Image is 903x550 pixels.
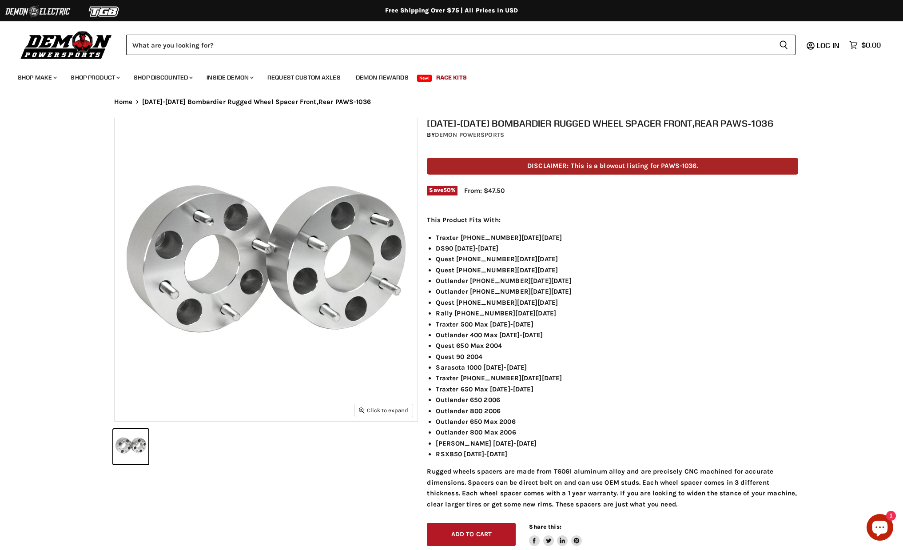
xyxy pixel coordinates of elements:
[443,187,451,193] span: 50
[436,351,798,362] li: Quest 90 2004
[427,523,516,546] button: Add to cart
[427,158,798,174] p: DISCLAIMER: This is a blowout listing for PAWS-1036.
[436,308,798,319] li: Rally [PHONE_NUMBER][DATE][DATE]
[451,530,492,538] span: Add to cart
[436,265,798,275] li: Quest [PHONE_NUMBER][DATE][DATE]
[436,406,798,416] li: Outlander 800 2006
[845,39,885,52] a: $0.00
[436,384,798,395] li: Traxter 650 Max [DATE]-[DATE]
[261,68,347,87] a: Request Custom Axles
[18,29,115,60] img: Demon Powersports
[427,186,457,195] span: Save %
[127,68,198,87] a: Shop Discounted
[464,187,505,195] span: From: $47.50
[427,130,798,140] div: by
[417,75,432,82] span: New!
[359,407,408,414] span: Click to expand
[861,41,881,49] span: $0.00
[349,68,415,87] a: Demon Rewards
[126,35,796,55] form: Product
[436,319,798,330] li: Traxter 500 Max [DATE]-[DATE]
[435,131,504,139] a: Demon Powersports
[96,7,807,15] div: Free Shipping Over $75 | All Prices In USD
[113,429,148,464] button: 1999-2016 Bombardier Rugged Wheel Spacer Front,Rear PAWS-1036 thumbnail
[529,523,582,546] aside: Share this:
[436,243,798,254] li: DS90 [DATE]-[DATE]
[864,514,896,543] inbox-online-store-chat: Shopify online store chat
[772,35,796,55] button: Search
[436,449,798,459] li: RSX850 [DATE]-[DATE]
[436,362,798,373] li: Sarasota 1000 [DATE]-[DATE]
[71,3,138,20] img: TGB Logo 2
[126,35,772,55] input: Search
[427,118,798,129] h1: [DATE]-[DATE] Bombardier Rugged Wheel Spacer Front,Rear PAWS-1036
[115,118,418,421] img: 1999-2016 Bombardier Rugged Wheel Spacer Front,Rear PAWS-1036
[436,330,798,340] li: Outlander 400 Max [DATE]-[DATE]
[96,98,807,106] nav: Breadcrumbs
[813,41,845,49] a: Log in
[4,3,71,20] img: Demon Electric Logo 2
[11,65,879,87] ul: Main menu
[200,68,259,87] a: Inside Demon
[436,286,798,297] li: Outlander [PHONE_NUMBER][DATE][DATE]
[114,98,133,106] a: Home
[430,68,473,87] a: Race Kits
[529,523,561,530] span: Share this:
[817,41,839,50] span: Log in
[436,254,798,264] li: Quest [PHONE_NUMBER][DATE][DATE]
[436,395,798,405] li: Outlander 650 2006
[436,416,798,427] li: Outlander 650 Max 2006
[436,438,798,449] li: [PERSON_NAME] [DATE]-[DATE]
[436,297,798,308] li: Quest [PHONE_NUMBER][DATE][DATE]
[11,68,62,87] a: Shop Make
[436,373,798,383] li: Traxter [PHONE_NUMBER][DATE][DATE]
[436,275,798,286] li: Outlander [PHONE_NUMBER][DATE][DATE]
[436,232,798,243] li: Traxter [PHONE_NUMBER][DATE][DATE]
[436,340,798,351] li: Quest 650 Max 2004
[355,404,413,416] button: Click to expand
[427,215,798,225] p: This Product Fits With:
[436,427,798,438] li: Outlander 800 Max 2006
[64,68,125,87] a: Shop Product
[427,215,798,510] div: Rugged wheels spacers are made from T6061 aluminum alloy and are precisely CNC machined for accur...
[142,98,371,106] span: [DATE]-[DATE] Bombardier Rugged Wheel Spacer Front,Rear PAWS-1036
